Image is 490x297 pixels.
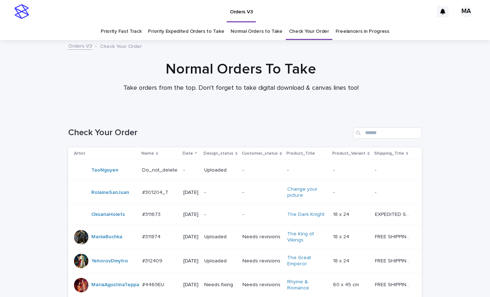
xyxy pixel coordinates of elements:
[375,166,378,173] p: -
[375,188,378,196] p: -
[242,190,281,196] p: -
[204,282,237,288] p: Needs fixing
[142,280,166,288] p: #4469EU
[91,282,139,288] a: MariaAgustinaTeppa
[68,225,422,249] tr: MariiaBuchka #311874#311874 [DATE]UploadedNeeds revisionsThe King of Vikings 18 x 2418 x 24 FREE ...
[183,282,198,288] p: [DATE]
[68,273,422,297] tr: MariaAgustinaTeppa #4469EU#4469EU [DATE]Needs fixingNeeds revisionsRhyme & Romance 60 x 45 cm60 x...
[97,84,385,92] p: Take orders from the top. Don't forget to take digital download & canvas lines too!
[74,150,85,158] p: Artist
[183,212,198,218] p: [DATE]
[204,150,233,158] p: Design_status
[242,150,278,158] p: Customer_status
[333,232,351,240] p: 18 x 24
[204,212,237,218] p: -
[242,167,281,173] p: -
[183,167,198,173] p: -
[287,186,328,199] a: Change your picture
[242,282,281,288] p: Needs revisions
[183,234,198,240] p: [DATE]
[242,212,281,218] p: -
[287,255,328,267] a: The Great Emperor
[183,150,193,158] p: Date
[91,234,122,240] a: MariiaBuchka
[374,150,404,158] p: Shipping_Title
[141,150,154,158] p: Name
[332,150,366,158] p: Product_Variant
[375,257,412,264] p: FREE SHIPPING - preview in 1-2 business days, after your approval delivery will take 5-10 b.d.
[287,279,328,291] a: Rhyme & Romance
[231,23,283,40] a: Normal Orders to Take
[204,234,237,240] p: Uploaded
[375,280,412,288] p: FREE SHIPPING - preview in 1-2 business days, after your approval delivery will take 6-10 busines...
[91,167,118,173] a: TaoNguyen
[333,166,336,173] p: -
[204,167,237,173] p: Uploaded
[14,4,29,19] img: stacker-logo-s-only.png
[242,234,281,240] p: Needs revisions
[333,257,351,264] p: 18 x 24
[142,210,162,218] p: #311673
[333,280,360,288] p: 60 x 45 cm
[287,212,324,218] a: The Dark Knight
[68,128,350,138] h1: Check Your Order
[100,42,142,50] p: Check Your Order
[142,188,170,196] p: #301204_T
[68,249,422,273] tr: YehorovDmytro #312409#312409 [DATE]UploadedNeeds revisionsThe Great Emperor 18 x 2418 x 24 FREE S...
[142,166,179,173] p: Do_not_delete
[183,258,198,264] p: [DATE]
[91,258,128,264] a: YehorovDmytro
[183,190,198,196] p: [DATE]
[142,257,164,264] p: #312409
[91,212,125,218] a: OksanaHolets
[91,190,129,196] a: RolaineSanJuan
[375,232,412,240] p: FREE SHIPPING - preview in 1-2 business days, after your approval delivery will take 5-10 b.d.
[101,23,141,40] a: Priority Fast Track
[333,210,351,218] p: 18 x 24
[287,231,328,243] a: The King of Vikings
[68,204,422,225] tr: OksanaHolets #311673#311673 [DATE]--The Dark Knight 18 x 2418 x 24 EXPEDITED SHIPPING - preview i...
[287,167,328,173] p: -
[460,6,472,17] div: MA
[68,160,422,181] tr: TaoNguyen Do_not_deleteDo_not_delete -Uploaded---- --
[68,41,92,50] a: Orders V3
[336,23,389,40] a: Freelancers in Progress
[148,23,224,40] a: Priority Expedited Orders to Take
[64,61,418,78] h1: Normal Orders To Take
[375,210,412,218] p: EXPEDITED SHIPPING - preview in 1 business day; delivery up to 5 business days after your approval.
[242,258,281,264] p: Needs revisions
[353,127,422,139] input: Search
[286,150,315,158] p: Product_Title
[204,190,237,196] p: -
[142,232,162,240] p: #311874
[289,23,329,40] a: Check Your Order
[68,181,422,205] tr: RolaineSanJuan #301204_T#301204_T [DATE]--Change your picture -- --
[204,258,237,264] p: Uploaded
[333,188,336,196] p: -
